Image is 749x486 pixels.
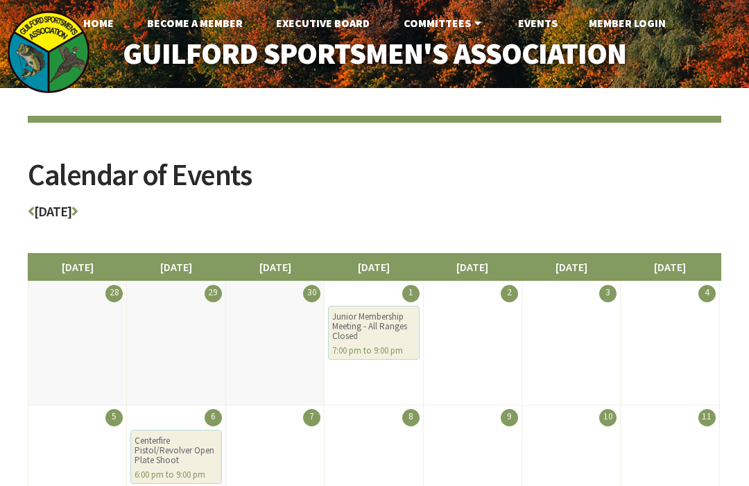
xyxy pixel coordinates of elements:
li: [DATE] [28,253,127,281]
a: Become A Member [136,9,254,37]
div: 6 [205,409,222,426]
a: Member Login [578,9,677,37]
div: 4 [698,285,716,302]
li: [DATE] [423,253,522,281]
div: 30 [303,285,320,302]
li: [DATE] [522,253,621,281]
a: Events [507,9,569,37]
a: Home [72,9,125,37]
div: 6:00 pm to 9:00 pm [135,470,217,480]
div: Centerfire Pistol/Revolver Open Plate Shoot [135,436,217,465]
div: 8 [402,409,420,426]
a: Executive Board [265,9,381,37]
li: [DATE] [225,253,325,281]
li: [DATE] [324,253,423,281]
h3: [DATE] [28,205,721,225]
div: 7:00 pm to 9:00 pm [332,346,415,356]
div: 29 [205,285,222,302]
div: Junior Membership Meeting - All Ranges Closed [332,312,415,341]
li: [DATE] [126,253,225,281]
li: [DATE] [620,253,719,281]
div: 9 [501,409,518,426]
div: 28 [105,285,123,302]
div: 10 [599,409,617,426]
div: 7 [303,409,320,426]
img: logo_sm.png [7,10,90,94]
div: 1 [402,285,420,302]
div: 2 [501,285,518,302]
div: 11 [698,409,716,426]
div: 3 [599,285,617,302]
h2: Calendar of Events [28,159,721,205]
a: Guilford Sportsmen's Association [97,28,652,79]
a: Committees [393,9,496,37]
div: 5 [105,409,123,426]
